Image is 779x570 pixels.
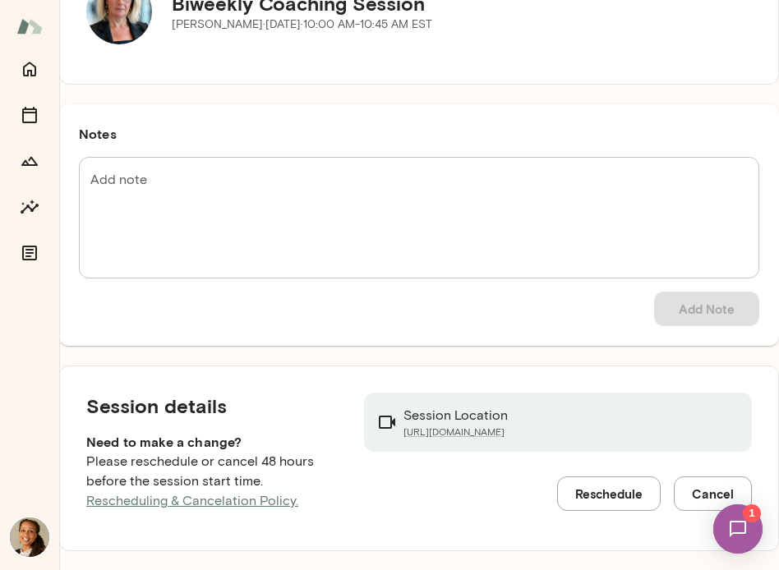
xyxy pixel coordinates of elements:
[86,452,338,511] p: Please reschedule or cancel 48 hours before the session start time.
[86,493,298,508] a: Rescheduling & Cancelation Policy.
[557,476,661,511] button: Reschedule
[86,393,338,419] h5: Session details
[13,237,46,269] button: Documents
[13,53,46,85] button: Home
[674,476,752,511] button: Cancel
[13,99,46,131] button: Sessions
[13,145,46,177] button: Growth Plan
[403,425,508,439] a: [URL][DOMAIN_NAME]
[10,517,49,557] img: Vasanti Rosado
[79,124,759,144] h6: Notes
[86,432,338,452] h6: Need to make a change?
[172,16,432,33] p: [PERSON_NAME] · [DATE] · 10:00 AM-10:45 AM EST
[13,191,46,223] button: Insights
[16,11,43,42] img: Mento
[403,406,508,425] p: Session Location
